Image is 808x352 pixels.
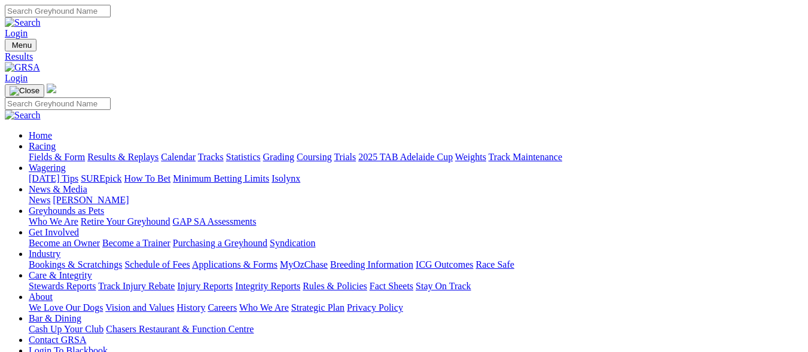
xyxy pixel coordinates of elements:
[270,238,315,248] a: Syndication
[173,238,267,248] a: Purchasing a Greyhound
[208,302,237,313] a: Careers
[358,152,453,162] a: 2025 TAB Adelaide Cup
[29,324,803,335] div: Bar & Dining
[161,152,196,162] a: Calendar
[29,281,803,292] div: Care & Integrity
[5,73,28,83] a: Login
[29,195,803,206] div: News & Media
[416,281,471,291] a: Stay On Track
[235,281,300,291] a: Integrity Reports
[106,324,254,334] a: Chasers Restaurant & Function Centre
[330,259,413,270] a: Breeding Information
[53,195,129,205] a: [PERSON_NAME]
[29,173,78,183] a: [DATE] Tips
[29,259,803,270] div: Industry
[29,302,103,313] a: We Love Our Dogs
[29,227,79,237] a: Get Involved
[29,238,803,249] div: Get Involved
[29,152,803,163] div: Racing
[370,281,413,291] a: Fact Sheets
[29,270,92,280] a: Care & Integrity
[29,173,803,184] div: Wagering
[29,335,86,345] a: Contact GRSA
[347,302,403,313] a: Privacy Policy
[87,152,158,162] a: Results & Replays
[489,152,562,162] a: Track Maintenance
[198,152,224,162] a: Tracks
[334,152,356,162] a: Trials
[272,173,300,183] a: Isolynx
[98,281,175,291] a: Track Injury Rebate
[5,62,40,73] img: GRSA
[29,249,60,259] a: Industry
[455,152,486,162] a: Weights
[124,173,171,183] a: How To Bet
[297,152,332,162] a: Coursing
[81,173,121,183] a: SUREpick
[5,110,41,121] img: Search
[173,216,257,226] a: GAP SA Assessments
[176,302,205,313] a: History
[5,51,803,62] a: Results
[29,292,53,302] a: About
[29,216,78,226] a: Who We Are
[291,302,344,313] a: Strategic Plan
[10,86,39,96] img: Close
[29,195,50,205] a: News
[102,238,170,248] a: Become a Trainer
[303,281,367,291] a: Rules & Policies
[81,216,170,226] a: Retire Your Greyhound
[173,173,269,183] a: Minimum Betting Limits
[5,5,111,17] input: Search
[226,152,261,162] a: Statistics
[29,130,52,140] a: Home
[263,152,294,162] a: Grading
[5,39,36,51] button: Toggle navigation
[5,84,44,97] button: Toggle navigation
[5,97,111,110] input: Search
[29,184,87,194] a: News & Media
[12,41,32,50] span: Menu
[29,152,85,162] a: Fields & Form
[29,259,122,270] a: Bookings & Scratchings
[29,216,803,227] div: Greyhounds as Pets
[475,259,514,270] a: Race Safe
[29,324,103,334] a: Cash Up Your Club
[416,259,473,270] a: ICG Outcomes
[5,28,28,38] a: Login
[5,17,41,28] img: Search
[29,281,96,291] a: Stewards Reports
[177,281,233,291] a: Injury Reports
[29,313,81,323] a: Bar & Dining
[105,302,174,313] a: Vision and Values
[29,206,104,216] a: Greyhounds as Pets
[29,238,100,248] a: Become an Owner
[124,259,190,270] a: Schedule of Fees
[192,259,278,270] a: Applications & Forms
[29,163,66,173] a: Wagering
[29,141,56,151] a: Racing
[280,259,328,270] a: MyOzChase
[47,84,56,93] img: logo-grsa-white.png
[239,302,289,313] a: Who We Are
[29,302,803,313] div: About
